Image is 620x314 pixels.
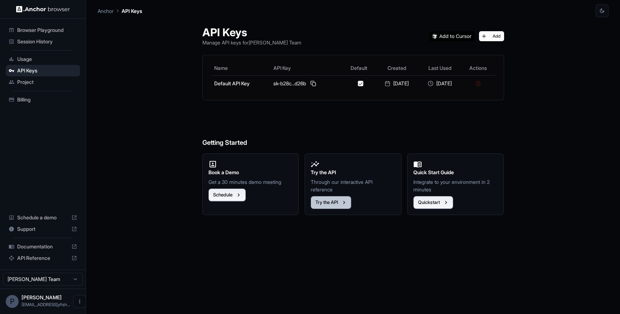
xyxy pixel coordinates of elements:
nav: breadcrumb [98,7,142,15]
div: API Reference [6,252,80,264]
div: Schedule a demo [6,212,80,223]
th: API Key [271,61,343,75]
p: Through our interactive API reference [311,178,395,193]
p: Integrate to your environment in 2 minutes [413,178,498,193]
div: Billing [6,94,80,105]
div: Documentation [6,241,80,252]
p: API Keys [122,7,142,15]
span: Billing [17,96,77,103]
span: Usage [17,56,77,63]
div: Support [6,223,80,235]
h1: API Keys [202,26,301,39]
th: Actions [461,61,495,75]
h2: Quick Start Guide [413,168,498,176]
th: Created [375,61,418,75]
button: Quickstart [413,196,453,209]
span: API Reference [17,254,69,262]
p: Get a 30 minutes demo meeting [208,178,293,186]
span: Pasha Dudka [22,294,62,300]
th: Default [343,61,375,75]
img: Add anchorbrowser MCP server to Cursor [429,31,475,41]
th: Last Used [418,61,461,75]
img: Anchor Logo [16,6,70,13]
span: Documentation [17,243,69,250]
span: Browser Playground [17,27,77,34]
h6: Getting Started [202,109,504,148]
button: Add [479,31,504,41]
button: Open menu [73,295,86,308]
div: Session History [6,36,80,47]
h2: Try the API [311,168,395,176]
div: Project [6,76,80,88]
div: [DATE] [378,80,415,87]
span: Project [17,78,77,86]
span: Support [17,225,69,233]
span: Schedule a demo [17,214,69,221]
td: Default API Key [211,75,271,91]
div: Browser Playground [6,24,80,36]
button: Schedule [208,189,246,201]
button: Try the API [311,196,351,209]
button: Copy API key [309,79,318,88]
span: API Keys [17,67,77,74]
th: Name [211,61,271,75]
div: API Keys [6,65,80,76]
span: pasha@tinyfish.io [22,302,70,307]
div: Usage [6,53,80,65]
div: sk-b28c...d26b [273,79,340,88]
p: Manage API keys for [PERSON_NAME] Team [202,39,301,46]
p: Anchor [98,7,114,15]
div: [DATE] [421,80,459,87]
div: P [6,295,19,308]
span: Session History [17,38,77,45]
h2: Book a Demo [208,168,293,176]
